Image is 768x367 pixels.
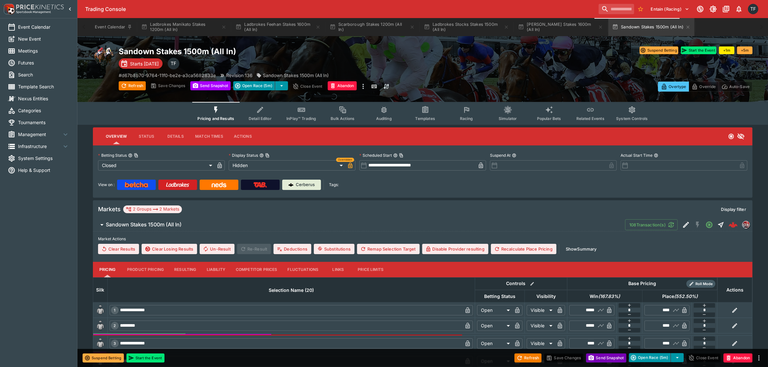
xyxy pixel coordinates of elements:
[161,129,190,144] button: Details
[720,3,732,15] button: Documentation
[126,353,165,362] button: Start the Event
[746,2,760,16] button: Tom Flynn
[18,167,69,174] span: Help & Support
[296,182,315,188] p: Cerberus
[477,321,512,331] div: Open
[655,293,705,300] span: Place(552.50%)
[229,160,345,171] div: Hidden
[18,131,62,138] span: Management
[119,46,436,56] h2: Copy To Clipboard
[583,293,627,300] span: Win(167.83%)
[640,46,678,54] button: Suspend Betting
[576,116,604,121] span: Related Events
[119,72,216,79] p: Copy To Clipboard
[477,293,523,300] span: Betting Status
[729,220,738,229] div: 6fd87b71-a139-4c7b-a30c-2d3312c63a4b
[733,3,745,15] button: Notifications
[707,3,719,15] button: Toggle light/dark mode
[748,4,758,14] div: Tom Flynn
[719,46,734,54] button: +1m
[226,72,253,79] p: Revision 136
[95,321,105,331] img: blank-silk.png
[93,262,122,277] button: Pricing
[288,182,294,187] img: Cerberus
[190,129,228,144] button: Match Times
[338,158,352,162] span: Overridden
[376,116,392,121] span: Auditing
[98,180,115,190] label: View on :
[755,354,763,362] button: more
[737,46,753,54] button: +5m
[743,221,750,228] img: pricekinetics
[93,46,114,67] img: horse_racing.png
[197,116,234,121] span: Pricing and Results
[674,293,698,300] em: ( 552.50 %)
[18,24,69,30] span: Event Calendar
[125,182,148,187] img: Betcha
[621,153,653,158] p: Actual Start Time
[723,354,753,361] span: Mark an event as closed and abandoned.
[477,338,512,349] div: Open
[231,262,283,277] button: Competitor Prices
[18,119,69,126] span: Tournaments
[527,305,555,315] div: Visible
[326,18,419,36] button: Scarborough Stakes 1200m (All In)
[527,338,555,349] div: Visible
[681,46,716,54] button: Start the Event
[16,5,64,9] img: PriceKinetics
[314,244,354,254] button: Substitutions
[190,81,231,90] button: Send Snapshot
[415,116,435,121] span: Templates
[626,280,659,288] div: Base Pricing
[229,153,258,158] p: Display Status
[142,244,197,254] button: Clear Losing Results
[18,47,69,54] span: Meetings
[528,280,536,288] button: Bulk edit
[477,305,512,315] div: Open
[132,129,161,144] button: Status
[168,58,179,69] div: Tom Flynn
[586,353,626,362] button: Send Snapshot
[499,116,517,121] span: Simulator
[420,18,513,36] button: Ladbrokes Stocks Stakes 1500m (All In)
[262,286,321,294] span: Selection Name (20)
[647,4,693,14] button: Select Tenant
[259,153,264,158] button: Display StatusCopy To Clipboard
[228,129,257,144] button: Actions
[113,308,117,312] span: 1
[130,60,159,67] p: Starts [DATE]
[359,81,367,92] button: more
[282,180,321,190] a: Cerberus
[328,82,357,89] span: Mark an event as closed and abandoned.
[717,204,750,214] button: Display filter
[254,182,267,187] img: TabNZ
[514,18,607,36] button: [PERSON_NAME] Stakes 1600m (All In)
[256,72,329,79] div: Sandown Stakes 1500m (All In)
[98,160,214,171] div: Closed
[265,153,270,158] button: Copy To Clipboard
[491,244,556,254] button: Recalculate Place Pricing
[286,116,316,121] span: InPlay™ Trading
[529,293,563,300] span: Visibility
[113,341,117,346] span: 3
[658,82,753,92] div: Start From
[527,321,555,331] div: Visible
[703,219,715,231] button: Open
[353,262,389,277] button: Price Limits
[249,116,272,121] span: Detail Editor
[18,71,69,78] span: Search
[692,219,703,231] button: SGM Disabled
[18,155,69,162] span: System Settings
[122,262,169,277] button: Product Pricing
[83,353,124,362] button: Suspend Betting
[629,353,671,362] button: Open Race (5m)
[91,18,136,36] button: Event Calendar
[331,116,354,121] span: Bulk Actions
[490,153,511,158] p: Suspend At
[598,293,620,300] em: ( 167.83 %)
[729,220,738,229] img: logo-cerberus--red.svg
[329,180,339,190] label: Tags:
[460,116,473,121] span: Racing
[18,35,69,42] span: New Event
[98,244,139,254] button: Clear Results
